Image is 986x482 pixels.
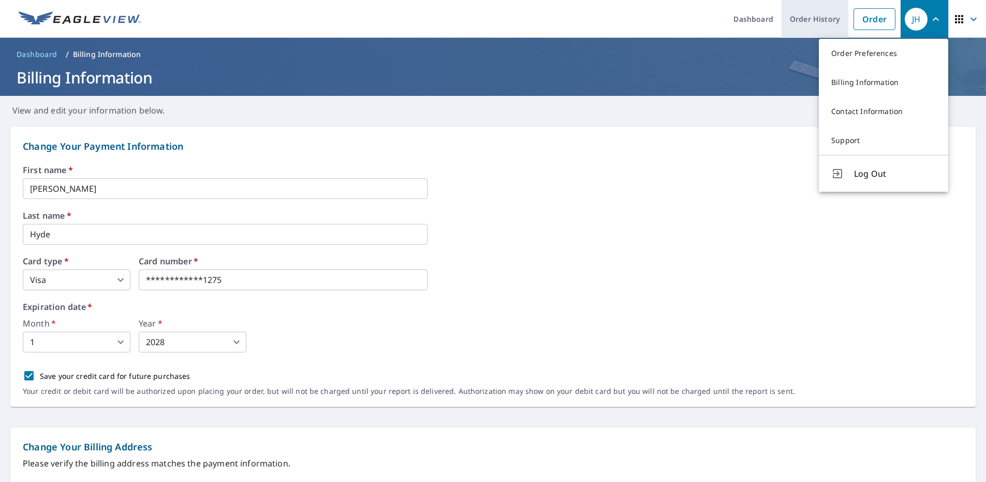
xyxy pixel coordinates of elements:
span: Log Out [854,167,936,180]
p: Please verify the billing address matches the payment information. [23,457,963,470]
a: Billing Information [819,68,948,97]
a: Contact Information [819,97,948,126]
label: First name [23,166,963,174]
button: Log Out [819,155,948,192]
p: Billing Information [73,49,141,60]
div: JH [905,8,928,31]
label: Card type [23,257,130,265]
p: Change Your Payment Information [23,139,963,153]
div: 1 [23,332,130,352]
h1: Billing Information [12,67,974,88]
li: / [66,48,69,61]
span: Dashboard [17,49,57,60]
a: Support [819,126,948,155]
label: Month [23,319,130,328]
p: Your credit or debit card will be authorized upon placing your order, but will not be charged unt... [23,387,795,396]
label: Year [139,319,246,328]
label: Expiration date [23,303,963,311]
div: 2028 [139,332,246,352]
label: Card number [139,257,428,265]
div: Visa [23,270,130,290]
a: Order [853,8,895,30]
img: EV Logo [19,11,141,27]
label: Last name [23,211,963,220]
a: Dashboard [12,46,62,63]
nav: breadcrumb [12,46,974,63]
p: Change Your Billing Address [23,440,963,454]
p: Save your credit card for future purchases [40,371,190,381]
a: Order Preferences [819,39,948,68]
